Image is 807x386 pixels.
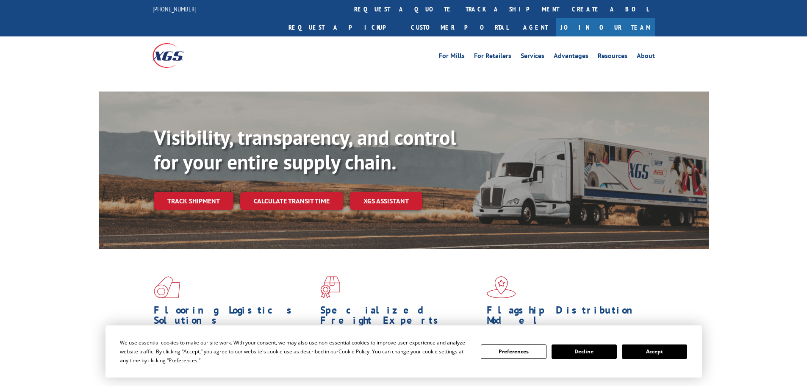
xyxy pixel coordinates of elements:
[154,124,456,175] b: Visibility, transparency, and control for your entire supply chain.
[598,53,627,62] a: Resources
[105,325,702,378] div: Cookie Consent Prompt
[282,18,405,36] a: Request a pickup
[350,192,422,210] a: XGS ASSISTANT
[154,276,180,298] img: xgs-icon-total-supply-chain-intelligence-red
[439,53,465,62] a: For Mills
[154,192,233,210] a: Track shipment
[481,344,546,359] button: Preferences
[521,53,544,62] a: Services
[622,344,687,359] button: Accept
[154,305,314,330] h1: Flooring Logistics Solutions
[474,53,511,62] a: For Retailers
[320,276,340,298] img: xgs-icon-focused-on-flooring-red
[338,348,369,355] span: Cookie Policy
[515,18,556,36] a: Agent
[556,18,655,36] a: Join Our Team
[637,53,655,62] a: About
[552,344,617,359] button: Decline
[487,276,516,298] img: xgs-icon-flagship-distribution-model-red
[554,53,588,62] a: Advantages
[487,305,647,330] h1: Flagship Distribution Model
[320,305,480,330] h1: Specialized Freight Experts
[240,192,343,210] a: Calculate transit time
[153,5,197,13] a: [PHONE_NUMBER]
[169,357,197,364] span: Preferences
[405,18,515,36] a: Customer Portal
[120,338,471,365] div: We use essential cookies to make our site work. With your consent, we may also use non-essential ...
